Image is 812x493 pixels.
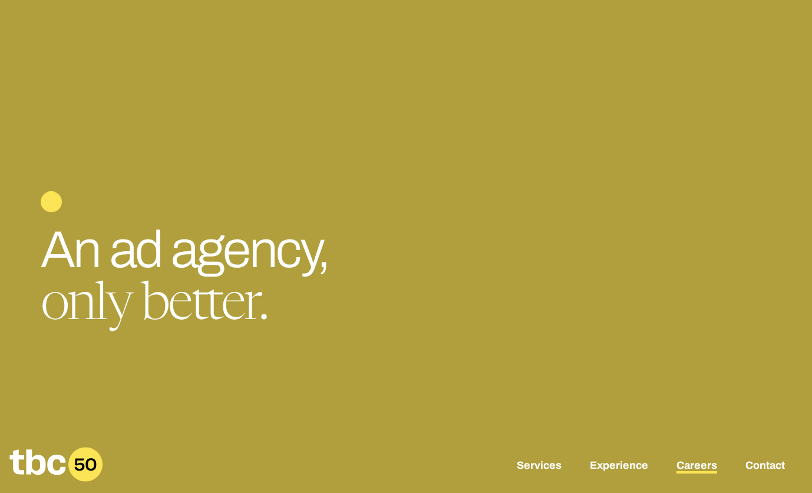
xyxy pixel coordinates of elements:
a: Contact [745,459,785,474]
a: Careers [676,459,717,474]
span: only better. [41,280,268,332]
a: Home [9,474,103,486]
span: An ad agency, [41,221,328,277]
a: Services [517,459,562,474]
a: Experience [590,459,648,474]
